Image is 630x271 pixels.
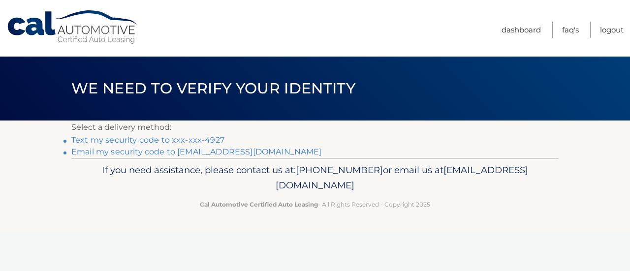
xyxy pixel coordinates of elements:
[78,199,552,210] p: - All Rights Reserved - Copyright 2025
[296,164,383,176] span: [PHONE_NUMBER]
[562,22,579,38] a: FAQ's
[71,120,559,134] p: Select a delivery method:
[71,135,224,145] a: Text my security code to xxx-xxx-4927
[600,22,624,38] a: Logout
[78,162,552,194] p: If you need assistance, please contact us at: or email us at
[200,201,318,208] strong: Cal Automotive Certified Auto Leasing
[71,147,322,156] a: Email my security code to [EMAIL_ADDRESS][DOMAIN_NAME]
[6,10,139,45] a: Cal Automotive
[502,22,541,38] a: Dashboard
[71,79,355,97] span: We need to verify your identity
